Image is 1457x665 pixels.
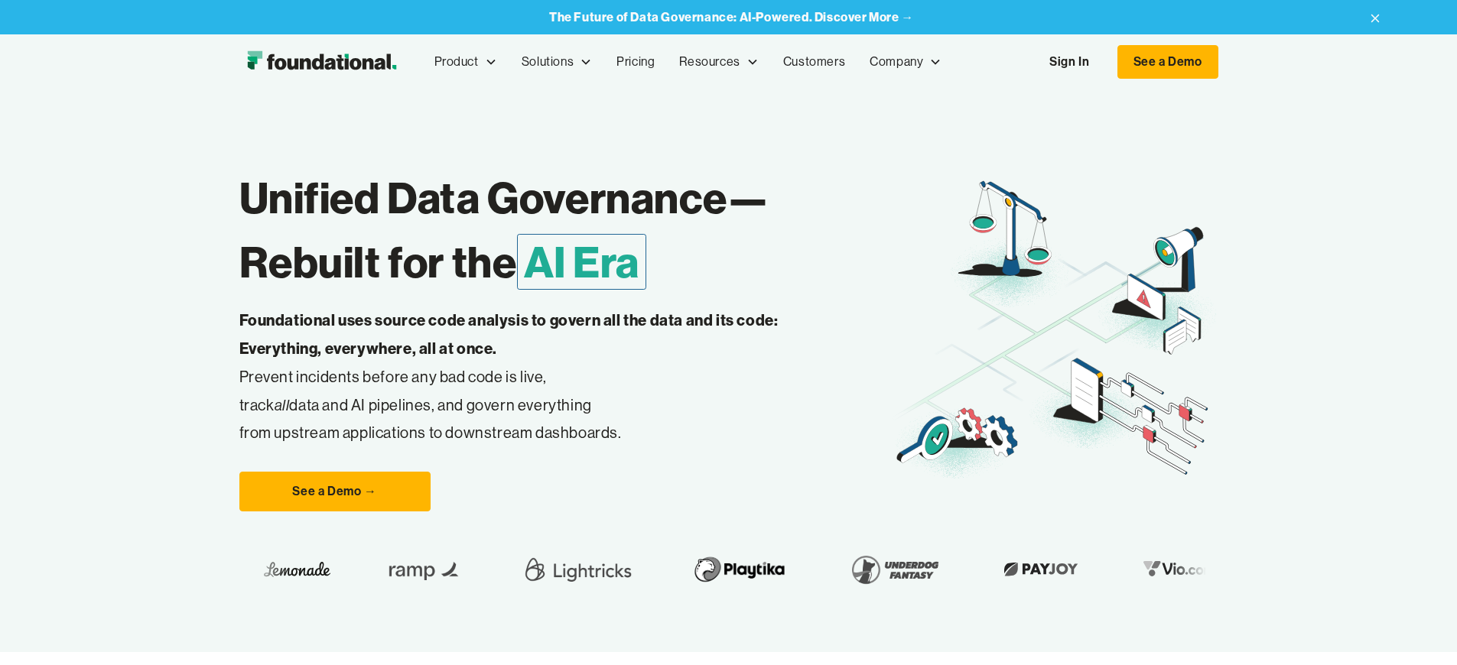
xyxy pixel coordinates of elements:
a: home [239,47,404,77]
div: Company [870,52,923,72]
div: Resources [667,37,770,87]
img: Playtika [684,548,793,591]
strong: Foundational uses source code analysis to govern all the data and its code: Everything, everywher... [239,310,779,358]
em: all [275,395,290,414]
img: Payjoy [995,557,1085,581]
img: Lightricks [519,548,635,591]
div: Product [422,37,509,87]
div: Solutions [522,52,574,72]
div: Company [857,37,954,87]
iframe: Chat Widget [1182,488,1457,665]
h1: Unified Data Governance— Rebuilt for the [239,166,892,294]
a: Sign In [1034,46,1104,78]
a: See a Demo → [239,472,431,511]
span: AI Era [517,234,647,290]
img: Lemonade [262,557,329,581]
div: Resources [679,52,740,72]
a: Customers [771,37,857,87]
div: Solutions [509,37,604,87]
a: The Future of Data Governance: AI-Powered. Discover More → [549,10,914,24]
img: Vio.com [1134,557,1223,581]
img: Underdog Fantasy [842,548,946,591]
a: See a Demo [1117,45,1218,79]
strong: The Future of Data Governance: AI-Powered. Discover More → [549,9,914,24]
div: Product [434,52,479,72]
img: Ramp [378,548,470,591]
img: Foundational Logo [239,47,404,77]
p: Prevent incidents before any bad code is live, track data and AI pipelines, and govern everything... [239,307,827,447]
a: Pricing [604,37,667,87]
